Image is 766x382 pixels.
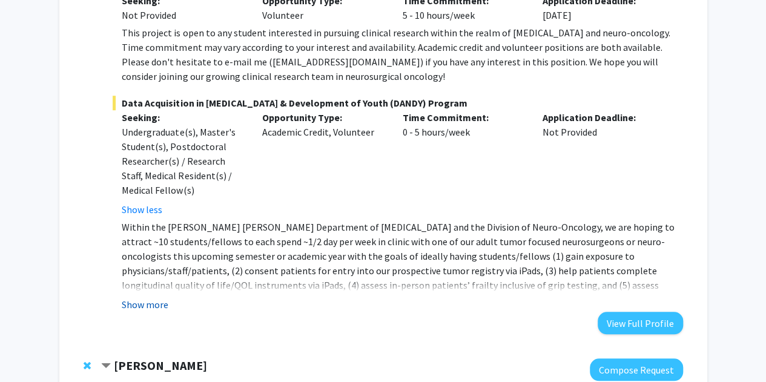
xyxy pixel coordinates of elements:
[113,96,682,110] span: Data Acquisition in [MEDICAL_DATA] & Development of Youth (DANDY) Program
[122,202,162,217] button: Show less
[122,220,682,307] p: Within the [PERSON_NAME] [PERSON_NAME] Department of [MEDICAL_DATA] and the Division of Neuro-Onc...
[402,110,524,125] p: Time Commitment:
[590,358,683,381] button: Compose Request to Arvind Pathak
[122,297,168,312] button: Show more
[84,361,91,370] span: Remove Arvind Pathak from bookmarks
[122,110,244,125] p: Seeking:
[543,110,665,125] p: Application Deadline:
[9,328,51,373] iframe: Chat
[253,110,394,217] div: Academic Credit, Volunteer
[101,361,111,371] span: Contract Arvind Pathak Bookmark
[122,25,682,84] div: This project is open to any student interested in pursuing clinical research within the realm of ...
[598,312,683,334] button: View Full Profile
[122,8,244,22] div: Not Provided
[393,110,533,217] div: 0 - 5 hours/week
[122,125,244,197] div: Undergraduate(s), Master's Student(s), Postdoctoral Researcher(s) / Research Staff, Medical Resid...
[262,110,385,125] p: Opportunity Type:
[114,358,207,373] strong: [PERSON_NAME]
[533,110,674,217] div: Not Provided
